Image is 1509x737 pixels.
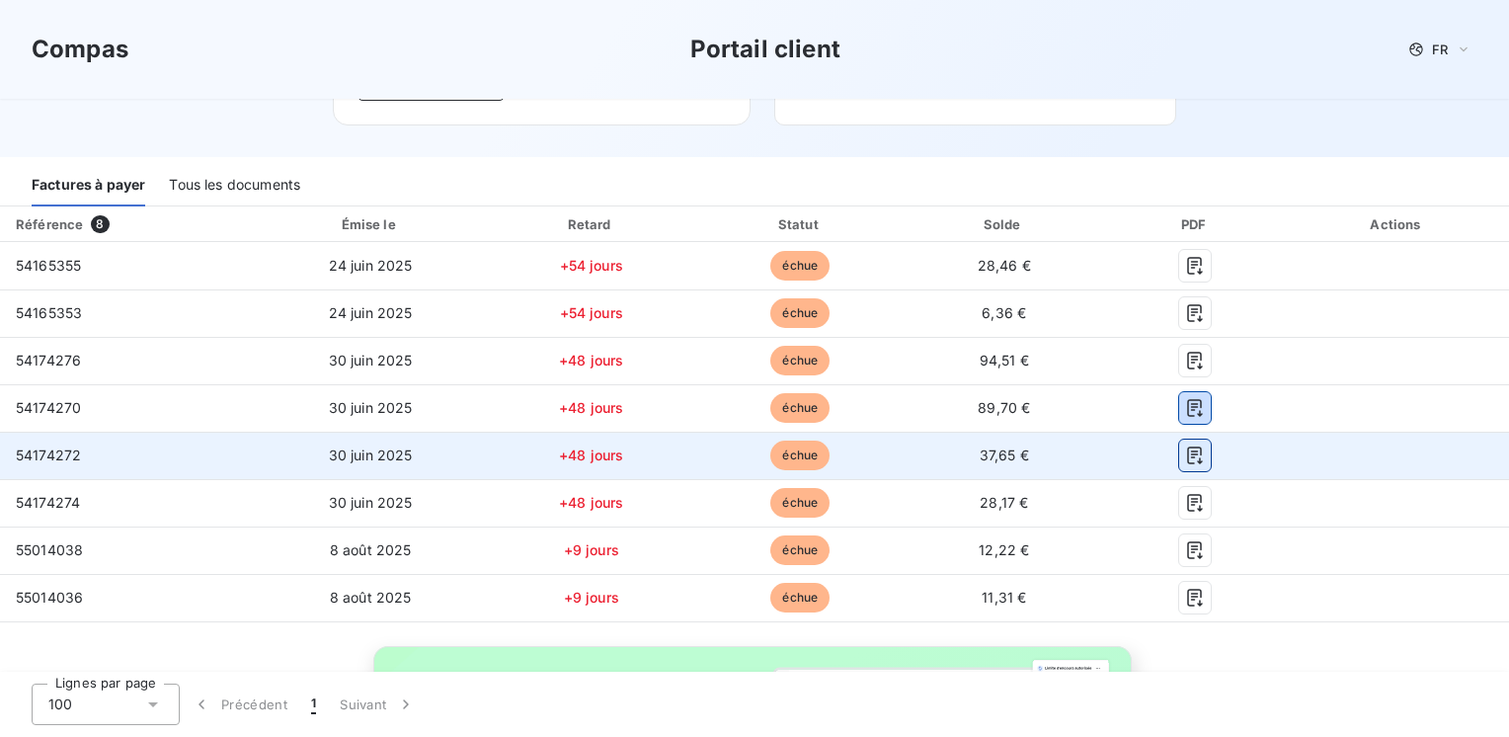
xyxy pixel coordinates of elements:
[560,304,623,321] span: +54 jours
[770,441,830,470] span: échue
[329,257,413,274] span: 24 juin 2025
[329,447,413,463] span: 30 juin 2025
[980,494,1028,511] span: 28,17 €
[329,304,413,321] span: 24 juin 2025
[690,32,840,67] h3: Portail client
[978,257,1031,274] span: 28,46 €
[48,695,72,714] span: 100
[330,589,412,606] span: 8 août 2025
[770,346,830,375] span: échue
[91,215,109,233] span: 8
[32,165,145,206] div: Factures à payer
[770,393,830,423] span: échue
[770,298,830,328] span: échue
[299,684,328,725] button: 1
[559,494,623,511] span: +48 jours
[16,494,80,511] span: 54174274
[16,216,83,232] div: Référence
[564,589,619,606] span: +9 jours
[490,214,693,234] div: Retard
[559,352,623,368] span: +48 jours
[32,32,128,67] h3: Compas
[328,684,428,725] button: Suivant
[16,399,81,416] span: 54174270
[559,447,623,463] span: +48 jours
[329,494,413,511] span: 30 juin 2025
[16,589,83,606] span: 55014036
[16,304,82,321] span: 54165353
[770,583,830,613] span: échue
[1290,214,1505,234] div: Actions
[169,165,300,206] div: Tous les documents
[330,541,412,558] span: 8 août 2025
[329,352,413,368] span: 30 juin 2025
[260,214,482,234] div: Émise le
[770,535,830,565] span: échue
[770,488,830,518] span: échue
[16,257,81,274] span: 54165355
[180,684,299,725] button: Précédent
[329,399,413,416] span: 30 juin 2025
[978,399,1030,416] span: 89,70 €
[770,251,830,281] span: échue
[559,399,623,416] span: +48 jours
[1432,41,1448,57] span: FR
[16,541,83,558] span: 55014038
[16,447,81,463] span: 54174272
[980,447,1029,463] span: 37,65 €
[1109,214,1282,234] div: PDF
[560,257,623,274] span: +54 jours
[908,214,1101,234] div: Solde
[701,214,900,234] div: Statut
[16,352,81,368] span: 54174276
[980,352,1029,368] span: 94,51 €
[982,304,1026,321] span: 6,36 €
[311,695,316,714] span: 1
[979,541,1029,558] span: 12,22 €
[564,541,619,558] span: +9 jours
[982,589,1026,606] span: 11,31 €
